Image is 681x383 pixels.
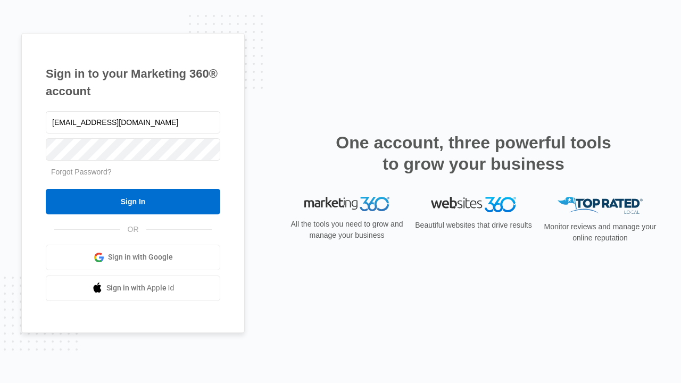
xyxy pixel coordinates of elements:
[106,282,175,294] span: Sign in with Apple Id
[287,219,406,241] p: All the tools you need to grow and manage your business
[558,197,643,214] img: Top Rated Local
[120,224,146,235] span: OR
[541,221,660,244] p: Monitor reviews and manage your online reputation
[46,245,220,270] a: Sign in with Google
[46,111,220,134] input: Email
[46,65,220,100] h1: Sign in to your Marketing 360® account
[304,197,389,212] img: Marketing 360
[431,197,516,212] img: Websites 360
[108,252,173,263] span: Sign in with Google
[46,189,220,214] input: Sign In
[46,276,220,301] a: Sign in with Apple Id
[414,220,533,231] p: Beautiful websites that drive results
[51,168,112,176] a: Forgot Password?
[333,132,614,174] h2: One account, three powerful tools to grow your business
